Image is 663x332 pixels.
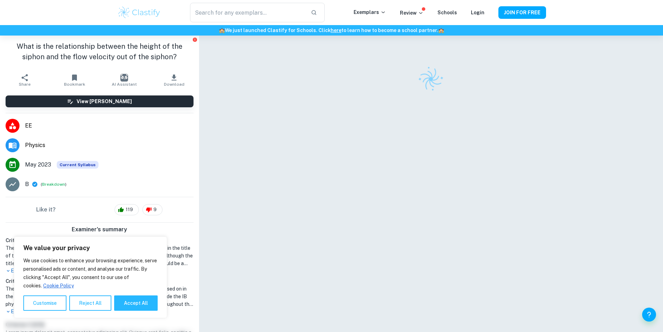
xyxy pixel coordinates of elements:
img: AI Assistant [120,74,128,82]
span: EE [25,122,194,130]
button: Customise [23,295,66,311]
div: 9 [142,204,163,215]
input: Search for any exemplars... [190,3,305,22]
span: Share [19,82,31,87]
div: This exemplar is based on the current syllabus. Feel free to refer to it for inspiration/ideas wh... [57,161,98,169]
button: Bookmark [50,70,100,90]
span: 🏫 [438,28,444,33]
h6: Criterion B [ 4 / 6 ]: [6,277,194,285]
h6: View [PERSON_NAME] [77,98,132,105]
button: Breakdown [42,181,65,187]
p: Expand [6,267,194,275]
a: Cookie Policy [43,283,74,289]
button: JOIN FOR FREE [498,6,546,19]
span: AI Assistant [112,82,137,87]
span: Bookmark [64,82,85,87]
span: 9 [150,206,160,213]
span: May 2023 [25,161,51,169]
h6: Like it? [36,206,56,214]
p: We value your privacy [23,244,158,252]
p: Exemplars [354,8,386,16]
button: Download [149,70,199,90]
button: Reject All [69,295,111,311]
span: Download [164,82,184,87]
h6: We just launched Clastify for Schools. Click to learn how to become a school partner. [1,26,662,34]
button: View [PERSON_NAME] [6,95,194,107]
a: Login [471,10,484,15]
p: Expand [6,308,194,315]
p: We use cookies to enhance your browsing experience, serve personalised ads or content, and analys... [23,256,158,290]
span: Physics [25,141,194,149]
img: Clastify logo [414,62,448,96]
h1: What is the relationship between the height of the siphon and the flow velocity out of the siphon? [6,41,194,62]
img: Clastify logo [117,6,161,20]
a: Schools [437,10,457,15]
span: Current Syllabus [57,161,98,169]
span: 119 [122,206,137,213]
button: Report issue [192,37,198,42]
p: B [25,180,29,188]
span: ( ) [41,181,66,188]
h1: The student shows clear evidence of understanding of the physics focused on in the essay. They ef... [6,285,194,308]
div: We value your privacy [14,237,167,318]
p: Review [400,9,424,17]
h1: The student accurately and clearly reflects the aim of the investigation in the title of the essa... [6,244,194,267]
button: AI Assistant [100,70,149,90]
a: here [331,28,341,33]
div: 119 [115,204,139,215]
span: 🏫 [219,28,225,33]
h6: Criterion A [ 4 / 6 ]: [6,237,194,244]
button: Help and Feedback [642,308,656,322]
h6: Examiner's summary [3,225,196,234]
button: Accept All [114,295,158,311]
